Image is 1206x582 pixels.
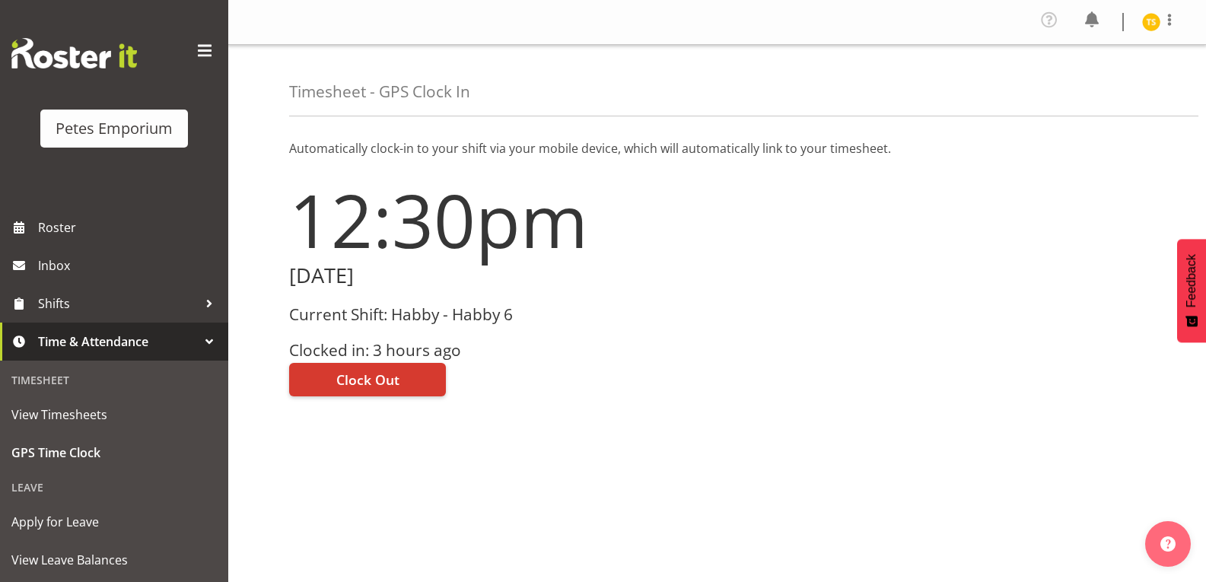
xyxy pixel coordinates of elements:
span: Feedback [1185,254,1198,307]
div: Timesheet [4,364,224,396]
a: View Leave Balances [4,541,224,579]
button: Feedback - Show survey [1177,239,1206,342]
div: Leave [4,472,224,503]
img: tamara-straker11292.jpg [1142,13,1160,31]
h4: Timesheet - GPS Clock In [289,83,470,100]
p: Automatically clock-in to your shift via your mobile device, which will automatically link to you... [289,139,1145,157]
span: Apply for Leave [11,510,217,533]
a: GPS Time Clock [4,434,224,472]
span: GPS Time Clock [11,441,217,464]
h1: 12:30pm [289,179,708,261]
img: help-xxl-2.png [1160,536,1176,552]
h3: Current Shift: Habby - Habby 6 [289,306,708,323]
img: Rosterit website logo [11,38,137,68]
span: Clock Out [336,370,399,390]
h3: Clocked in: 3 hours ago [289,342,708,359]
span: Inbox [38,254,221,277]
span: Roster [38,216,221,239]
span: Time & Attendance [38,330,198,353]
span: View Timesheets [11,403,217,426]
a: Apply for Leave [4,503,224,541]
span: View Leave Balances [11,549,217,571]
h2: [DATE] [289,264,708,288]
button: Clock Out [289,363,446,396]
a: View Timesheets [4,396,224,434]
span: Shifts [38,292,198,315]
div: Petes Emporium [56,117,173,140]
